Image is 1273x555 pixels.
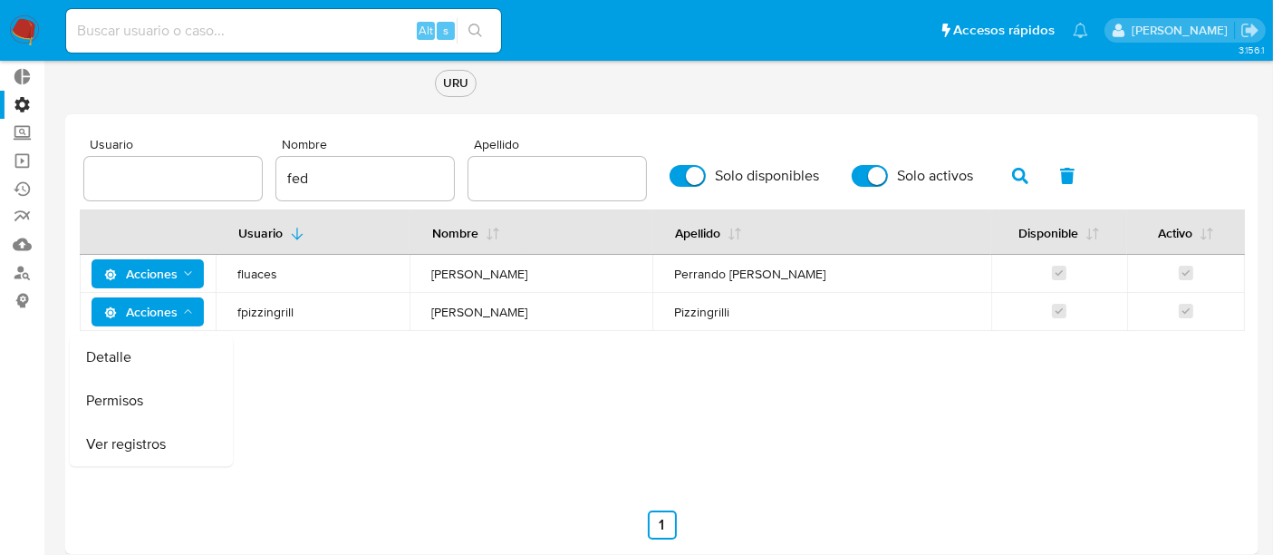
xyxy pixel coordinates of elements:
span: 3.156.1 [1239,43,1264,57]
a: Notificaciones [1073,23,1088,38]
a: Salir [1240,21,1259,40]
span: Accesos rápidos [953,21,1055,40]
span: s [443,22,448,39]
button: search-icon [457,18,494,44]
input: Buscar usuario o caso... [66,19,501,43]
p: alan.sanchez@mercadolibre.com [1132,22,1234,39]
span: Alt [419,22,433,39]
